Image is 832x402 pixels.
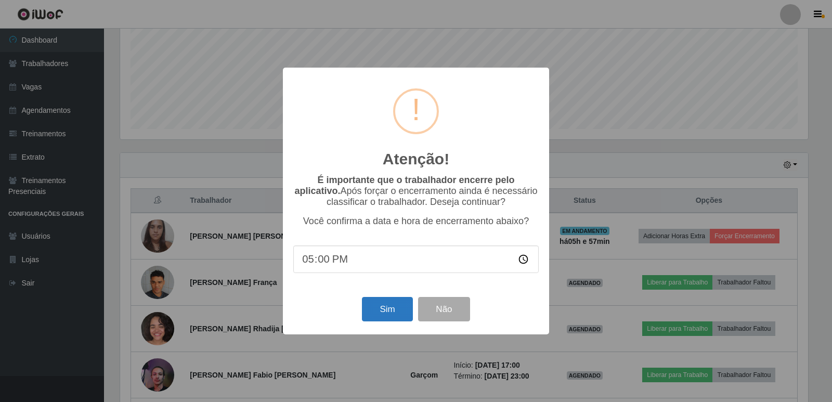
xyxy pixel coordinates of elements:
[293,175,539,208] p: Após forçar o encerramento ainda é necessário classificar o trabalhador. Deseja continuar?
[418,297,470,321] button: Não
[383,150,449,168] h2: Atenção!
[293,216,539,227] p: Você confirma a data e hora de encerramento abaixo?
[294,175,514,196] b: É importante que o trabalhador encerre pelo aplicativo.
[362,297,412,321] button: Sim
